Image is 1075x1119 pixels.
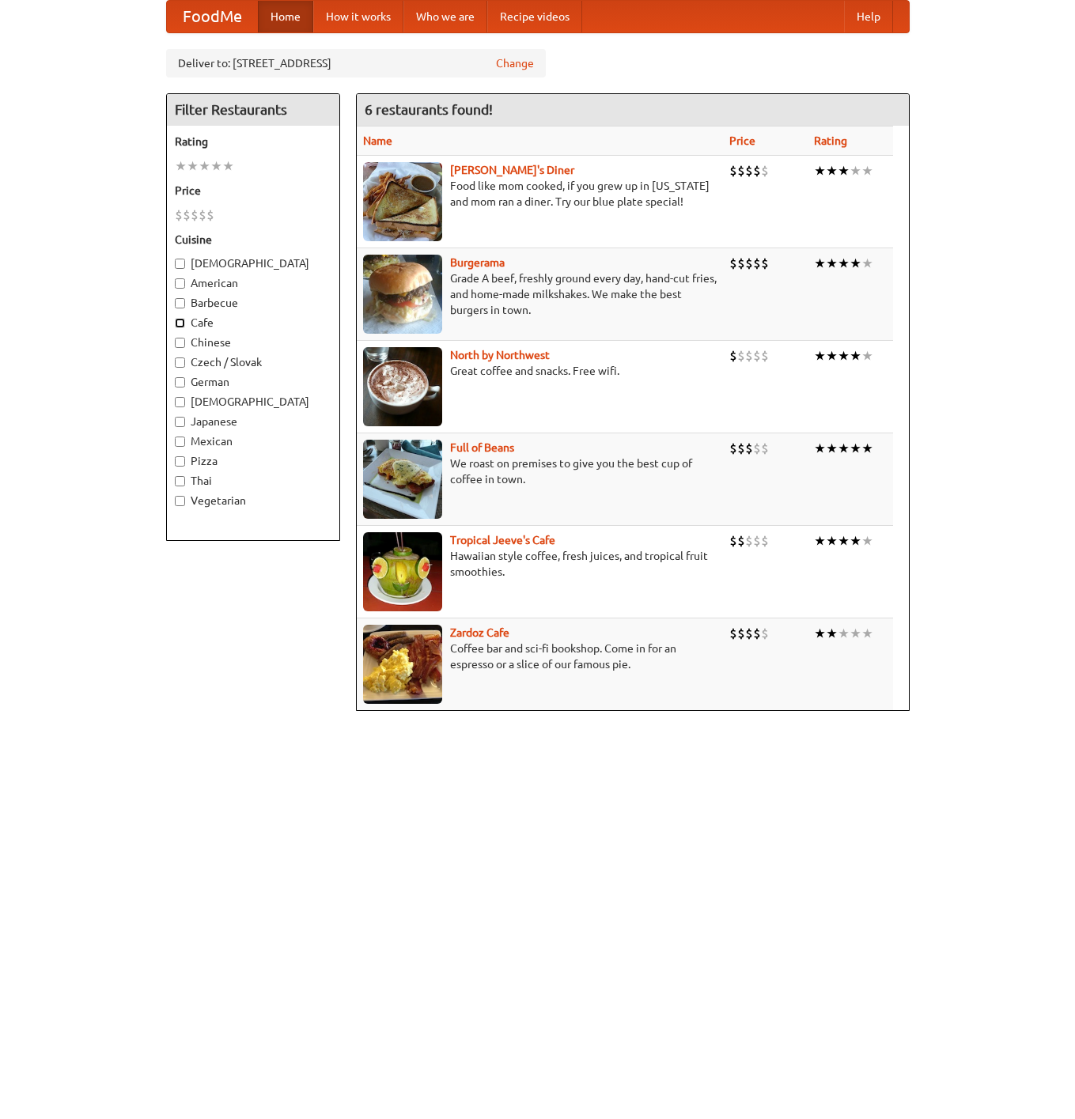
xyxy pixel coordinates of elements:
[175,134,331,149] h5: Rating
[450,349,550,361] a: North by Northwest
[753,347,761,365] li: $
[175,417,185,427] input: Japanese
[363,162,442,241] img: sallys.jpg
[450,441,514,454] a: Full of Beans
[363,641,717,672] p: Coffee bar and sci-fi bookshop. Come in for an espresso or a slice of our famous pie.
[175,377,185,387] input: German
[861,347,873,365] li: ★
[175,453,331,469] label: Pizza
[175,433,331,449] label: Mexican
[814,162,826,180] li: ★
[222,157,234,175] li: ★
[363,625,442,704] img: zardoz.jpg
[187,157,199,175] li: ★
[729,134,755,147] a: Price
[363,363,717,379] p: Great coffee and snacks. Free wifi.
[826,347,838,365] li: ★
[838,625,850,642] li: ★
[175,374,331,390] label: German
[175,255,331,271] label: [DEMOGRAPHIC_DATA]
[753,255,761,272] li: $
[814,440,826,457] li: ★
[814,532,826,550] li: ★
[363,347,442,426] img: north.jpg
[210,157,222,175] li: ★
[745,532,753,550] li: $
[826,162,838,180] li: ★
[175,338,185,348] input: Chinese
[363,548,717,580] p: Hawaiian style coffee, fresh juices, and tropical fruit smoothies.
[363,134,392,147] a: Name
[761,162,769,180] li: $
[729,255,737,272] li: $
[175,318,185,328] input: Cafe
[175,476,185,486] input: Thai
[729,347,737,365] li: $
[175,157,187,175] li: ★
[175,394,331,410] label: [DEMOGRAPHIC_DATA]
[175,259,185,269] input: [DEMOGRAPHIC_DATA]
[363,178,717,210] p: Food like mom cooked, if you grew up in [US_STATE] and mom ran a diner. Try our blue plate special!
[199,157,210,175] li: ★
[826,440,838,457] li: ★
[175,397,185,407] input: [DEMOGRAPHIC_DATA]
[850,625,861,642] li: ★
[175,275,331,291] label: American
[850,255,861,272] li: ★
[745,162,753,180] li: $
[737,625,745,642] li: $
[175,473,331,489] label: Thai
[861,440,873,457] li: ★
[487,1,582,32] a: Recipe videos
[365,102,493,117] ng-pluralize: 6 restaurants found!
[363,270,717,318] p: Grade A beef, freshly ground every day, hand-cut fries, and home-made milkshakes. We make the bes...
[175,335,331,350] label: Chinese
[175,206,183,224] li: $
[175,414,331,429] label: Japanese
[363,532,442,611] img: jeeves.jpg
[403,1,487,32] a: Who we are
[745,347,753,365] li: $
[761,347,769,365] li: $
[450,626,509,639] a: Zardoz Cafe
[450,256,505,269] a: Burgerama
[258,1,313,32] a: Home
[826,255,838,272] li: ★
[814,255,826,272] li: ★
[450,164,574,176] a: [PERSON_NAME]'s Diner
[737,440,745,457] li: $
[838,162,850,180] li: ★
[850,440,861,457] li: ★
[826,532,838,550] li: ★
[838,255,850,272] li: ★
[826,625,838,642] li: ★
[861,162,873,180] li: ★
[761,625,769,642] li: $
[844,1,893,32] a: Help
[737,347,745,365] li: $
[166,49,546,77] div: Deliver to: [STREET_ADDRESS]
[814,625,826,642] li: ★
[450,534,555,546] a: Tropical Jeeve's Cafe
[175,493,331,508] label: Vegetarian
[861,625,873,642] li: ★
[761,440,769,457] li: $
[363,440,442,519] img: beans.jpg
[729,532,737,550] li: $
[745,440,753,457] li: $
[175,183,331,198] h5: Price
[175,295,331,311] label: Barbecue
[850,347,861,365] li: ★
[183,206,191,224] li: $
[761,255,769,272] li: $
[729,440,737,457] li: $
[753,532,761,550] li: $
[167,94,339,126] h4: Filter Restaurants
[206,206,214,224] li: $
[167,1,258,32] a: FoodMe
[191,206,199,224] li: $
[175,357,185,368] input: Czech / Slovak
